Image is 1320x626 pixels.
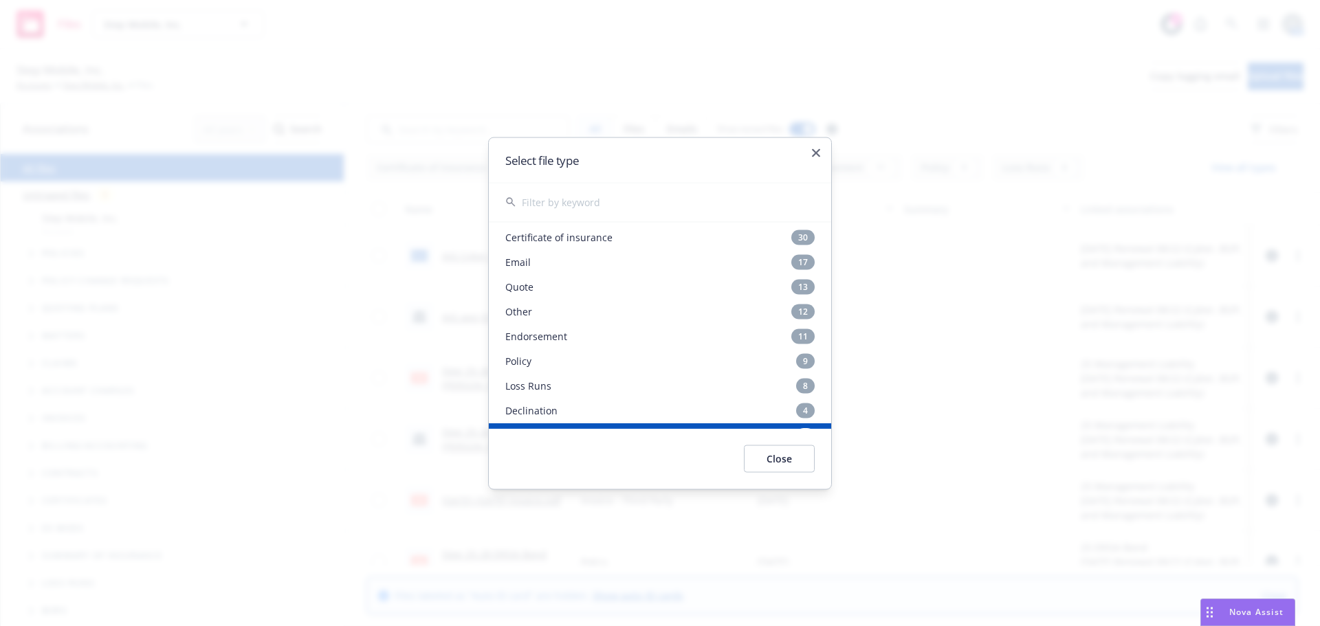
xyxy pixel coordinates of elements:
[489,299,831,324] div: Other
[796,378,815,393] div: 8
[791,254,815,269] div: 17
[489,348,831,373] div: Policy
[791,328,815,344] div: 11
[744,445,815,472] button: Close
[489,225,831,249] div: Certificate of insurance
[489,398,831,423] div: Declination
[791,304,815,319] div: 12
[791,279,815,294] div: 13
[489,222,831,428] div: Suggestions
[791,230,815,245] div: 30
[489,423,831,447] div: Invoice - Third Party
[489,274,831,299] div: Quote
[796,403,815,418] div: 4
[522,183,815,221] input: Filter by keyword
[505,154,815,166] h2: Select file type
[489,324,831,348] div: Endorsement
[489,249,831,274] div: Email
[489,373,831,398] div: Loss Runs
[796,427,815,443] div: 4
[796,353,815,368] div: 9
